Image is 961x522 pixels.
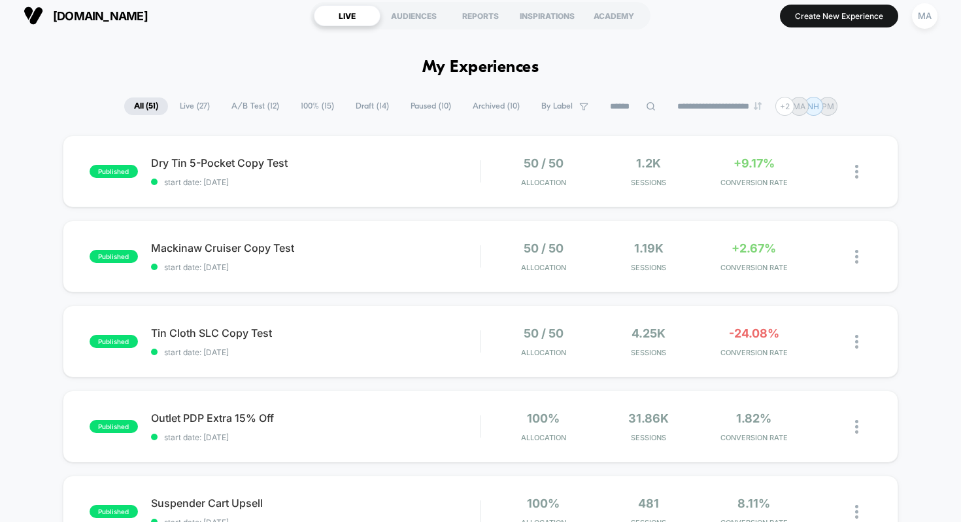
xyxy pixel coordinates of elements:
[222,97,289,115] span: A/B Test ( 12 )
[90,335,138,348] span: published
[822,101,834,111] p: PM
[124,97,168,115] span: All ( 51 )
[729,326,779,340] span: -24.08%
[527,496,560,510] span: 100%
[401,97,461,115] span: Paused ( 10 )
[855,335,858,349] img: close
[632,326,666,340] span: 4.25k
[780,5,898,27] button: Create New Experience
[775,97,794,116] div: + 2
[20,5,152,26] button: [DOMAIN_NAME]
[527,411,560,425] span: 100%
[638,496,659,510] span: 481
[908,3,941,29] button: MA
[732,241,776,255] span: +2.67%
[736,411,771,425] span: 1.82%
[855,165,858,179] img: close
[422,58,539,77] h1: My Experiences
[521,263,566,272] span: Allocation
[90,420,138,433] span: published
[599,348,698,357] span: Sessions
[705,433,803,442] span: CONVERSION RATE
[151,177,480,187] span: start date: [DATE]
[90,250,138,263] span: published
[599,263,698,272] span: Sessions
[524,156,564,170] span: 50 / 50
[151,262,480,272] span: start date: [DATE]
[151,432,480,442] span: start date: [DATE]
[53,9,148,23] span: [DOMAIN_NAME]
[90,505,138,518] span: published
[291,97,344,115] span: 100% ( 15 )
[737,496,770,510] span: 8.11%
[514,5,581,26] div: INSPIRATIONS
[541,101,573,111] span: By Label
[521,433,566,442] span: Allocation
[521,348,566,357] span: Allocation
[24,6,43,26] img: Visually logo
[793,101,805,111] p: MA
[705,263,803,272] span: CONVERSION RATE
[705,178,803,187] span: CONVERSION RATE
[314,5,380,26] div: LIVE
[346,97,399,115] span: Draft ( 14 )
[90,165,138,178] span: published
[733,156,775,170] span: +9.17%
[524,241,564,255] span: 50 / 50
[151,347,480,357] span: start date: [DATE]
[855,505,858,519] img: close
[524,326,564,340] span: 50 / 50
[636,156,661,170] span: 1.2k
[463,97,530,115] span: Archived ( 10 )
[705,348,803,357] span: CONVERSION RATE
[807,101,819,111] p: NH
[170,97,220,115] span: Live ( 27 )
[151,156,480,169] span: Dry Tin 5-Pocket Copy Test
[581,5,647,26] div: ACADEMY
[151,326,480,339] span: Tin Cloth SLC Copy Test
[521,178,566,187] span: Allocation
[599,433,698,442] span: Sessions
[628,411,669,425] span: 31.86k
[151,411,480,425] span: Outlet PDP Extra 15% Off
[599,178,698,187] span: Sessions
[634,241,664,255] span: 1.19k
[754,102,762,110] img: end
[855,250,858,264] img: close
[912,3,937,29] div: MA
[151,241,480,254] span: Mackinaw Cruiser Copy Test
[151,496,480,510] span: Suspender Cart Upsell
[447,5,514,26] div: REPORTS
[855,420,858,434] img: close
[380,5,447,26] div: AUDIENCES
